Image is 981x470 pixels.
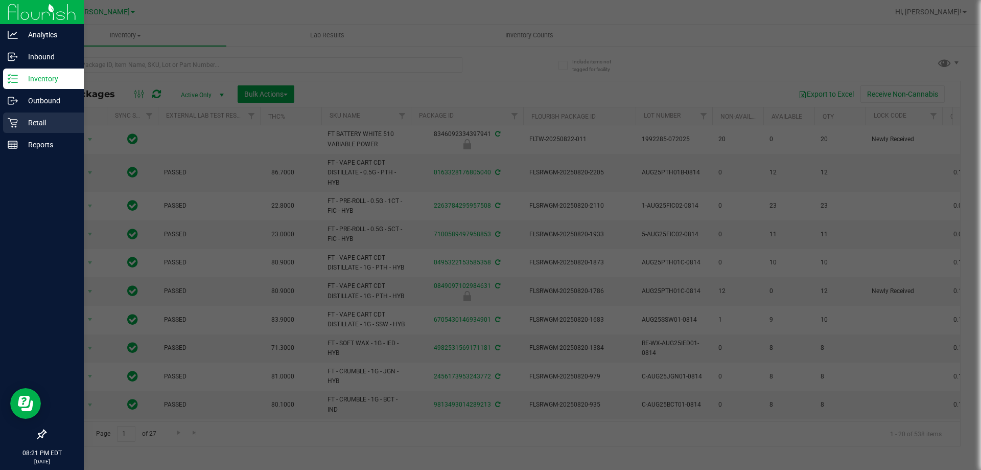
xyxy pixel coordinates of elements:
inline-svg: Inventory [8,74,18,84]
p: Inbound [18,51,79,63]
p: Reports [18,139,79,151]
inline-svg: Reports [8,140,18,150]
iframe: Resource center [10,388,41,419]
p: 08:21 PM EDT [5,449,79,458]
inline-svg: Retail [8,118,18,128]
p: Retail [18,117,79,129]
inline-svg: Outbound [8,96,18,106]
p: Analytics [18,29,79,41]
inline-svg: Analytics [8,30,18,40]
p: Inventory [18,73,79,85]
p: [DATE] [5,458,79,465]
p: Outbound [18,95,79,107]
inline-svg: Inbound [8,52,18,62]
